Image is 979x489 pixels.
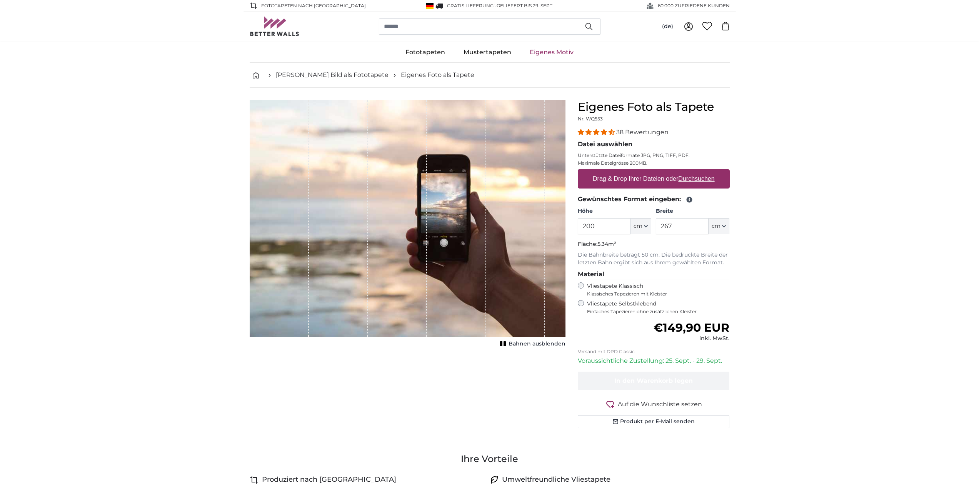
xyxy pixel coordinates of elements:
[587,300,730,315] label: Vliestapete Selbstklebend
[578,349,730,355] p: Versand mit DPD Classic
[590,171,718,187] label: Drag & Drop Ihrer Dateien oder
[678,175,714,182] u: Durchsuchen
[597,240,616,247] span: 5.34m²
[658,2,730,9] span: 60'000 ZUFRIEDENE KUNDEN
[578,100,730,114] h1: Eigenes Foto als Tapete
[616,129,669,136] span: 38 Bewertungen
[578,270,730,279] legend: Material
[578,195,730,204] legend: Gewünschtes Format eingeben:
[654,320,729,335] span: €149,90 EUR
[426,3,434,9] img: Deutschland
[447,3,495,8] span: GRATIS Lieferung!
[276,70,389,80] a: [PERSON_NAME] Bild als Fototapete
[578,152,730,159] p: Unterstützte Dateiformate JPG, PNG, TIFF, PDF.
[578,160,730,166] p: Maximale Dateigrösse 200MB.
[578,207,651,215] label: Höhe
[401,70,474,80] a: Eigenes Foto als Tapete
[578,415,730,428] button: Produkt per E-Mail senden
[578,372,730,390] button: In den Warenkorb legen
[587,282,723,297] label: Vliestapete Klassisch
[630,218,651,234] button: cm
[497,3,554,8] span: Geliefert bis 29. Sept.
[498,339,565,349] button: Bahnen ausblenden
[578,240,730,248] p: Fläche:
[502,474,610,485] h4: Umweltfreundliche Vliestapete
[250,63,730,88] nav: breadcrumbs
[250,453,730,465] h3: Ihre Vorteile
[578,399,730,409] button: Auf die Wunschliste setzen
[509,340,565,348] span: Bahnen ausblenden
[578,140,730,149] legend: Datei auswählen
[578,129,616,136] span: 4.34 stars
[712,222,720,230] span: cm
[656,207,729,215] label: Breite
[587,309,730,315] span: Einfaches Tapezieren ohne zusätzlichen Kleister
[656,20,679,33] button: (de)
[454,42,520,62] a: Mustertapeten
[578,356,730,365] p: Voraussichtliche Zustellung: 25. Sept. - 29. Sept.
[495,3,554,8] span: -
[614,377,693,384] span: In den Warenkorb legen
[654,335,729,342] div: inkl. MwSt.
[250,100,565,349] div: 1 of 1
[578,251,730,267] p: Die Bahnbreite beträgt 50 cm. Die bedruckte Breite der letzten Bahn ergibt sich aus Ihrem gewählt...
[587,291,723,297] span: Klassisches Tapezieren mit Kleister
[618,400,702,409] span: Auf die Wunschliste setzen
[262,474,396,485] h4: Produziert nach [GEOGRAPHIC_DATA]
[578,116,603,122] span: Nr. WQ553
[634,222,642,230] span: cm
[709,218,729,234] button: cm
[261,2,366,9] span: Fototapeten nach [GEOGRAPHIC_DATA]
[250,17,300,36] img: Betterwalls
[520,42,583,62] a: Eigenes Motiv
[396,42,454,62] a: Fototapeten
